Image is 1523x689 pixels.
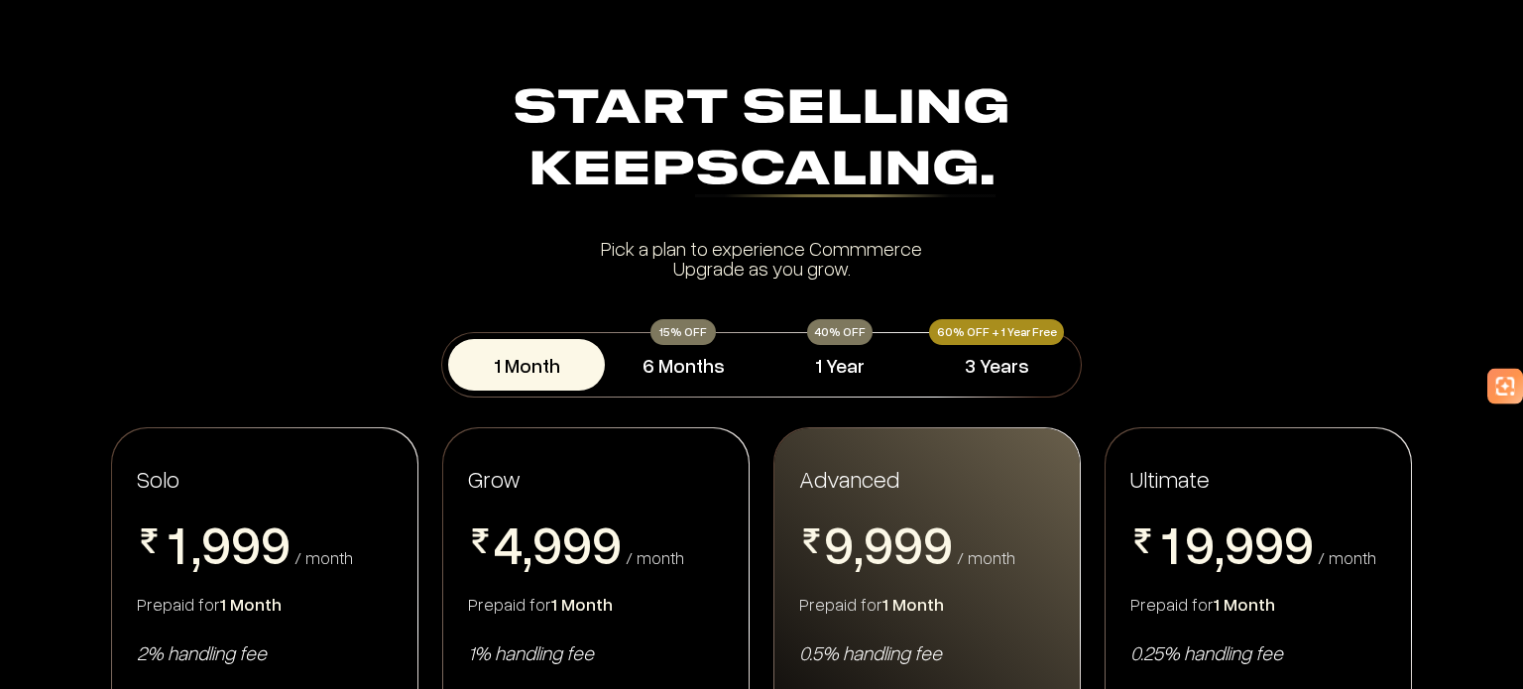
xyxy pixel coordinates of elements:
span: 9 [592,517,622,570]
span: 1 Month [551,593,613,615]
div: / month [626,548,684,566]
div: Prepaid for [468,592,724,616]
button: 1 Month [448,339,605,391]
span: 9 [261,517,291,570]
span: 9 [1254,517,1284,570]
div: 0.5% handling fee [799,639,1055,665]
div: 15% OFF [650,319,716,345]
span: 1 Month [1214,593,1275,615]
span: 1 Month [882,593,944,615]
div: 2% handling fee [137,639,393,665]
div: 60% OFF + 1 Year Free [929,319,1064,345]
span: 2 [1155,570,1185,624]
span: Ultimate [1130,463,1210,494]
span: 9 [532,517,562,570]
div: Prepaid for [1130,592,1386,616]
img: pricing-rupee [1130,528,1155,553]
span: , [191,517,201,576]
div: 0.25% handling fee [1130,639,1386,665]
img: pricing-rupee [468,528,493,553]
span: 2 [162,570,191,624]
span: 9 [864,517,893,570]
span: 9 [1284,517,1314,570]
div: Scaling. [695,148,996,197]
span: 1 Month [220,593,282,615]
div: 40% OFF [807,319,873,345]
div: Prepaid for [137,592,393,616]
span: 9 [231,517,261,570]
div: / month [294,548,353,566]
span: 4 [493,517,523,570]
span: 9 [923,517,953,570]
button: 1 Year [761,339,918,391]
span: 9 [1225,517,1254,570]
div: Start Selling [119,79,1404,202]
div: Prepaid for [799,592,1055,616]
img: pricing-rupee [799,528,824,553]
span: , [1215,517,1225,576]
span: 5 [493,570,523,624]
div: / month [1318,548,1376,566]
div: 1% handling fee [468,639,724,665]
span: 9 [893,517,923,570]
div: Pick a plan to experience Commmerce Upgrade as you grow. [119,238,1404,278]
button: 3 Years [918,339,1075,391]
span: 1 [1155,517,1185,570]
button: 6 Months [605,339,761,391]
span: 9 [824,517,854,570]
span: Advanced [799,463,899,494]
span: Solo [137,464,179,493]
div: Keep [119,141,1404,202]
img: pricing-rupee [137,528,162,553]
span: Grow [468,464,521,493]
span: , [523,517,532,576]
div: / month [957,548,1015,566]
span: 1 [162,517,191,570]
span: 9 [201,517,231,570]
span: 9 [1185,517,1215,570]
span: , [854,517,864,576]
span: 9 [562,517,592,570]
